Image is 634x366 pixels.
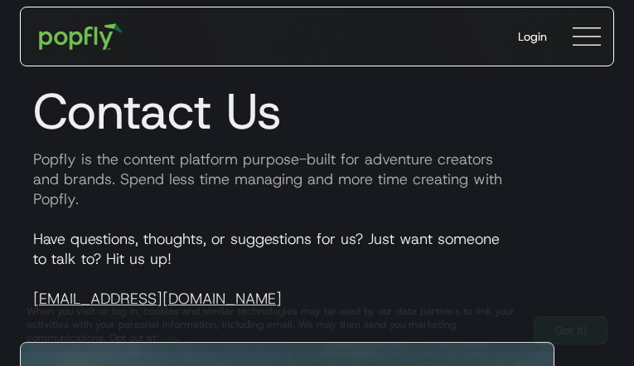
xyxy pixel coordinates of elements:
[505,15,560,58] a: Login
[534,316,607,344] a: Got It!
[33,289,282,309] a: [EMAIL_ADDRESS][DOMAIN_NAME]
[20,81,614,141] h1: Contact Us
[156,331,177,344] a: here
[518,28,547,45] div: Login
[27,12,134,61] a: home
[20,149,614,209] p: Popfly is the content platform purpose-built for adventure creators and brands. Spend less time m...
[27,305,520,344] div: When you visit or log in, cookies and similar technologies may be used by our data partners to li...
[20,229,614,309] p: Have questions, thoughts, or suggestions for us? Just want someone to talk to? Hit us up!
